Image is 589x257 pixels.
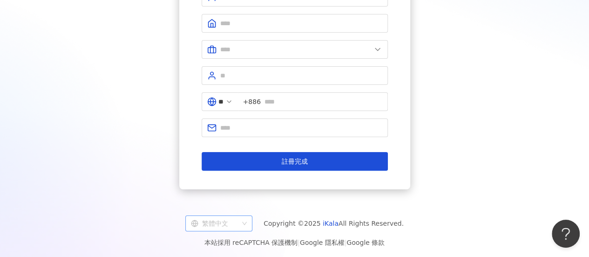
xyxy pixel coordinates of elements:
[552,220,580,248] iframe: Help Scout Beacon - Open
[204,237,385,248] span: 本站採用 reCAPTCHA 保護機制
[300,239,345,246] a: Google 隱私權
[264,218,404,229] span: Copyright © 2025 All Rights Reserved.
[298,239,300,246] span: |
[191,216,238,231] div: 繁體中文
[282,158,308,165] span: 註冊完成
[323,220,339,227] a: iKala
[202,152,388,171] button: 註冊完成
[345,239,347,246] span: |
[346,239,385,246] a: Google 條款
[243,97,261,107] span: +886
